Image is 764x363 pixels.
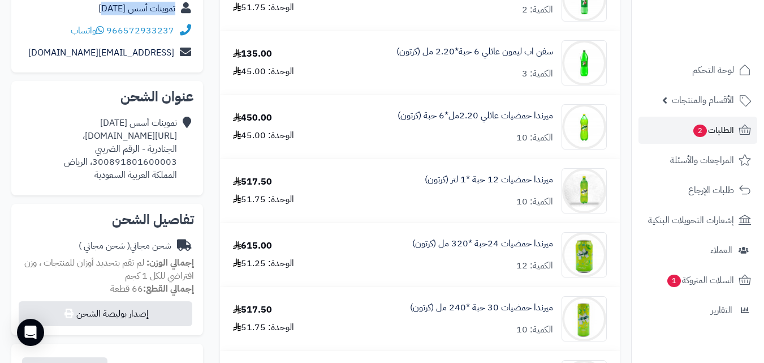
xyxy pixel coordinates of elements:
span: الأقسام والمنتجات [672,92,734,108]
small: 66 قطعة [110,282,194,296]
img: logo-2.png [687,26,753,50]
a: العملاء [638,237,757,264]
img: 1747566256-XP8G23evkchGmxKUr8YaGb2gsq2hZno4-90x90.jpg [562,168,606,213]
strong: إجمالي الوزن: [146,256,194,270]
div: الكمية: 10 [516,195,553,208]
a: 966572933237 [106,24,174,37]
a: ميرندا حمضيات 30 حبة *240 مل (كرتون) [410,301,553,314]
h2: عنوان الشحن [20,90,194,104]
a: الطلبات2 [638,117,757,144]
a: المراجعات والأسئلة [638,147,757,174]
img: 1747566452-bf88d184-d280-4ea7-9331-9e3669ef-90x90.jpg [562,232,606,277]
span: طلبات الإرجاع [688,182,734,198]
div: الوحدة: 51.75 [233,321,294,334]
div: الكمية: 3 [522,67,553,80]
span: التقارير [711,302,732,318]
strong: إجمالي القطع: [143,282,194,296]
div: 517.50 [233,176,272,189]
a: السلات المتروكة1 [638,267,757,294]
a: سفن اب ليمون عائلي 6 حبة*2.20 مل (كرتون) [396,45,553,58]
a: طلبات الإرجاع [638,177,757,204]
div: الكمية: 10 [516,131,553,144]
span: 1 [667,275,681,288]
span: المراجعات والأسئلة [670,152,734,168]
div: الكمية: 2 [522,3,553,16]
a: تموينات أسس [DATE] [98,2,175,15]
div: 517.50 [233,304,272,317]
div: الوحدة: 51.25 [233,257,294,270]
a: التقارير [638,297,757,324]
a: إشعارات التحويلات البنكية [638,207,757,234]
div: الوحدة: 45.00 [233,129,294,142]
div: 615.00 [233,240,272,253]
span: 2 [693,125,707,138]
span: العملاء [710,242,732,258]
span: لوحة التحكم [692,62,734,78]
span: الطلبات [692,122,734,138]
div: الوحدة: 45.00 [233,65,294,78]
div: شحن مجاني [79,240,171,253]
h2: تفاصيل الشحن [20,213,194,227]
span: ( شحن مجاني ) [79,239,130,253]
img: 1747544486-c60db756-6ee7-44b0-a7d4-ec449800-90x90.jpg [562,104,606,150]
div: 135.00 [233,48,272,61]
div: تموينات أسس [DATE] [URL][DOMAIN_NAME]، الجنادرية - الرقم الضريبي 300891801600003، الرياض المملكة ... [20,117,177,181]
img: 1747541306-e6e5e2d5-9b67-463e-b81b-59a02ee4-90x90.jpg [562,40,606,86]
span: السلات المتروكة [666,272,734,288]
div: الوحدة: 51.75 [233,193,294,206]
div: الكمية: 12 [516,259,553,272]
div: 450.00 [233,112,272,125]
a: ميرندا حمضيات 12 حبة *1 لتر (كرتون) [425,173,553,186]
a: واتساب [71,24,104,37]
a: [EMAIL_ADDRESS][DOMAIN_NAME] [28,46,174,59]
button: إصدار بوليصة الشحن [19,301,192,326]
img: 1747566616-1481083d-48b6-4b0f-b89f-c8f09a39-90x90.jpg [562,296,606,341]
div: Open Intercom Messenger [17,319,44,346]
a: ميرندا حمضيات 24حبة *320 مل (كرتون) [412,237,553,250]
a: لوحة التحكم [638,57,757,84]
div: الكمية: 10 [516,323,553,336]
span: إشعارات التحويلات البنكية [648,212,734,228]
span: لم تقم بتحديد أوزان للمنتجات ، وزن افتراضي للكل 1 كجم [24,256,194,283]
a: ميرندا حمضيات عائلي 2.20مل*6 حبة (كرتون) [398,109,553,122]
div: الوحدة: 51.75 [233,1,294,14]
